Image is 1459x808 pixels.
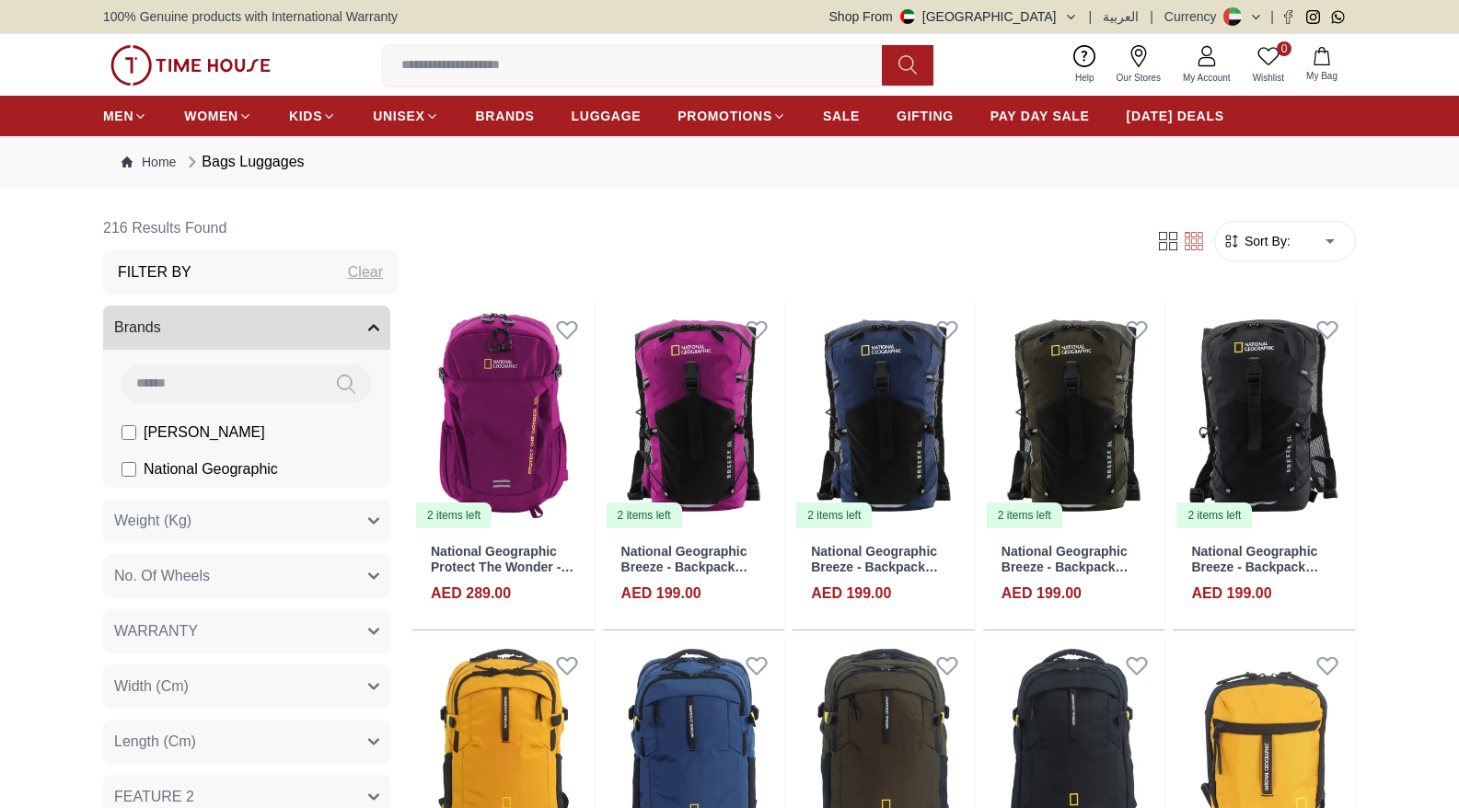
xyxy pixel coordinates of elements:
img: National Geographic Breeze - Backpack Khaki N29280.11 [983,302,1165,529]
span: Wishlist [1245,71,1291,85]
span: | [1089,7,1093,26]
span: WOMEN [184,107,238,125]
div: 2 items left [796,502,872,528]
button: Width (Cm) [103,664,390,709]
span: My Account [1175,71,1238,85]
a: Help [1064,41,1106,88]
button: Shop From[GEOGRAPHIC_DATA] [829,7,1078,26]
img: National Geographic Protect The Wonder - Backpack 10L Fuchsia N29282.59 [412,302,595,529]
button: Sort By: [1222,232,1291,250]
span: | [1150,7,1153,26]
h4: AED 199.00 [621,583,701,605]
span: BRANDS [476,107,535,125]
a: LUGGAGE [572,99,642,133]
h4: AED 199.00 [1191,583,1271,605]
span: Length (Cm) [114,731,196,753]
a: National Geographic Breeze - Backpack Black N29280.062 items left [1173,302,1355,529]
span: Brands [114,317,161,339]
div: 2 items left [607,502,682,528]
h4: AED 199.00 [811,583,891,605]
a: 0Wishlist [1242,41,1295,88]
span: WARRANTY [114,620,198,642]
div: Bags Luggages [183,151,304,173]
a: BRANDS [476,99,535,133]
span: SALE [823,107,860,125]
button: العربية [1103,7,1139,26]
span: 0 [1277,41,1291,56]
a: National Geographic Breeze - Backpack Khaki N29280.112 items left [983,302,1165,529]
a: UNISEX [373,99,438,133]
a: National Geographic Protect The Wonder - Backpack 10L Fuchsia N29282.592 items left [412,302,595,529]
img: National Geographic Breeze - Backpack Black N29280.06 [1173,302,1355,529]
span: No. Of Wheels [114,565,210,587]
span: | [1270,7,1274,26]
span: Help [1068,71,1102,85]
img: United Arab Emirates [900,9,915,24]
a: National Geographic Breeze - Backpack Khaki N29280.11 [1002,544,1129,590]
img: National Geographic Breeze - Backpack Navy N29280.45 [793,302,975,529]
h3: Filter By [118,261,191,283]
h4: AED 289.00 [431,583,511,605]
span: LUGGAGE [572,107,642,125]
span: GIFTING [897,107,954,125]
a: Instagram [1306,10,1320,24]
a: Facebook [1281,10,1295,24]
a: National Geographic Breeze - Backpack Fuchsia N29280.59 [621,544,748,590]
a: National Geographic Breeze - Backpack Navy N29280.45 [811,544,938,590]
span: PROMOTIONS [677,107,772,125]
div: Clear [348,261,383,283]
span: KIDS [289,107,322,125]
a: KIDS [289,99,336,133]
a: PAY DAY SALE [990,99,1090,133]
a: WOMEN [184,99,252,133]
button: Length (Cm) [103,720,390,764]
button: No. Of Wheels [103,554,390,598]
a: MEN [103,99,147,133]
button: Brands [103,306,390,350]
a: Home [122,153,176,171]
a: [DATE] DEALS [1127,99,1224,133]
a: PROMOTIONS [677,99,786,133]
div: 2 items left [416,502,492,528]
span: Width (Cm) [114,675,189,698]
span: Our Stores [1109,71,1168,85]
a: Whatsapp [1331,10,1345,24]
a: SALE [823,99,860,133]
span: My Bag [1299,69,1345,83]
div: Currency [1164,7,1224,26]
input: [PERSON_NAME] [122,425,136,440]
button: Weight (Kg) [103,499,390,543]
span: [PERSON_NAME] [144,421,265,444]
span: MEN [103,107,133,125]
img: ... [110,45,271,86]
h6: 216 Results Found [103,206,398,250]
span: Sort By: [1241,232,1291,250]
nav: Breadcrumb [103,136,1356,188]
a: National Geographic Breeze - Backpack Navy N29280.452 items left [793,302,975,529]
button: My Bag [1295,43,1349,87]
a: National Geographic Breeze - Backpack Black N29280.06 [1191,544,1318,590]
span: Weight (Kg) [114,510,191,532]
span: UNISEX [373,107,424,125]
h4: AED 199.00 [1002,583,1082,605]
div: 2 items left [1176,502,1252,528]
a: National Geographic Protect The Wonder - Backpack 10L Fuchsia N29282.59 [431,544,573,605]
a: National Geographic Breeze - Backpack Fuchsia N29280.592 items left [603,302,785,529]
span: [DATE] DEALS [1127,107,1224,125]
a: Our Stores [1106,41,1172,88]
a: GIFTING [897,99,954,133]
span: National Geographic [144,458,278,480]
span: FEATURE 2 [114,786,194,808]
div: 2 items left [987,502,1062,528]
img: National Geographic Breeze - Backpack Fuchsia N29280.59 [603,302,785,529]
span: 100% Genuine products with International Warranty [103,7,398,26]
span: PAY DAY SALE [990,107,1090,125]
button: WARRANTY [103,609,390,653]
input: National Geographic [122,462,136,477]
